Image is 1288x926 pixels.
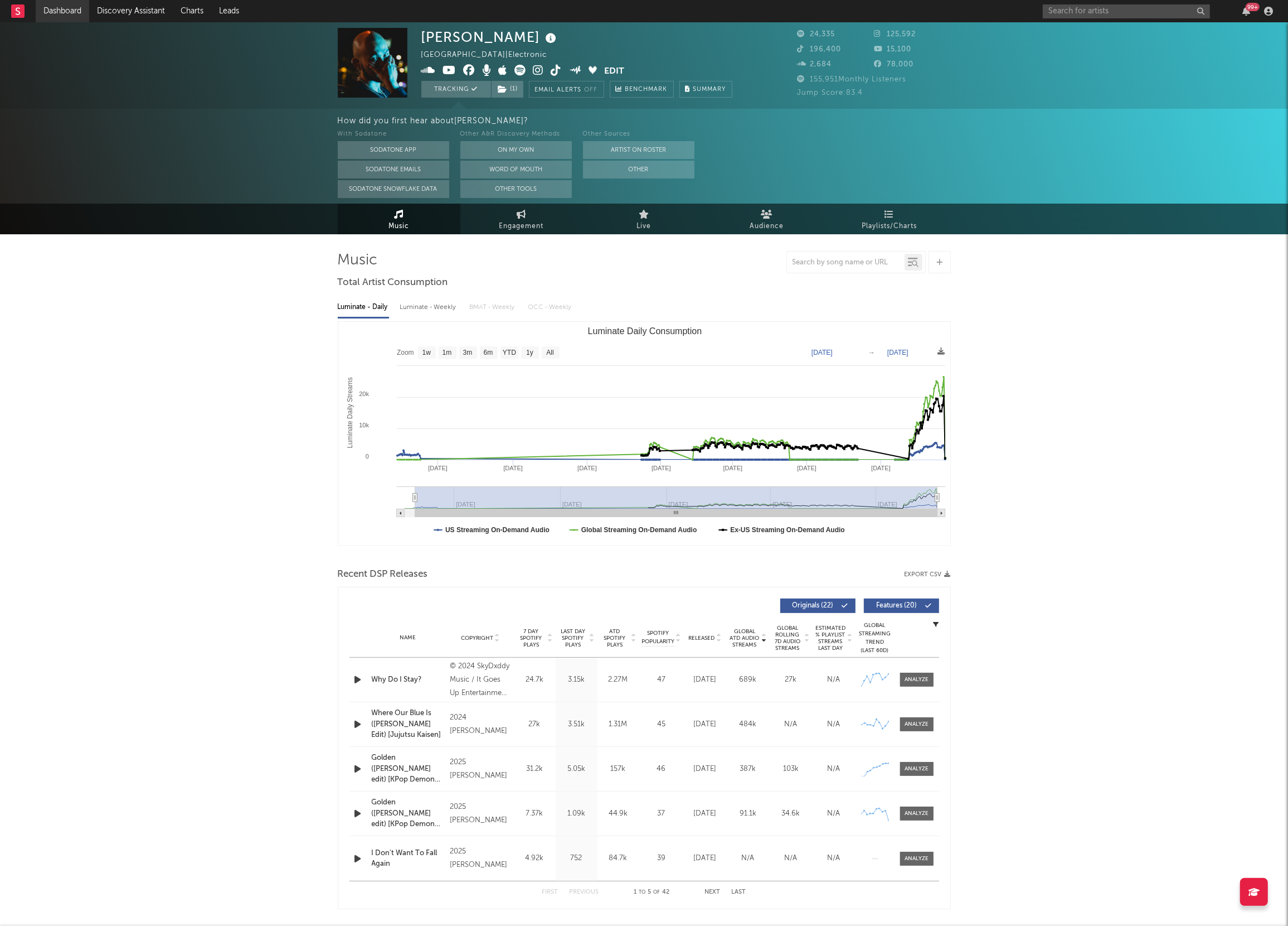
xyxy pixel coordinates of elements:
text: [DATE] [811,349,833,356]
div: Other A&R Discovery Methods [460,128,572,141]
span: Global ATD Audio Streams [730,628,760,648]
a: Live [583,204,706,234]
div: N/A [815,853,853,864]
div: 1.09k [558,808,595,819]
span: Released [689,635,715,642]
div: Luminate - Daily [338,298,389,317]
text: → [868,349,875,356]
div: 3.15k [558,674,595,686]
button: Next [705,889,721,895]
div: 103k [772,764,810,775]
button: Previous [570,889,599,895]
span: Audience [750,220,784,233]
div: [GEOGRAPHIC_DATA] | Electronic [421,49,560,62]
button: Sodatone App [338,141,449,159]
div: 27k [772,674,810,686]
div: N/A [772,853,810,864]
span: 155,951 Monthly Listeners [798,76,907,83]
span: Last Day Spotify Plays [558,628,588,648]
text: [DATE] [887,349,908,356]
div: 44.9k [600,808,636,819]
span: 2,684 [798,61,832,68]
text: YTD [502,349,516,357]
span: Playlists/Charts [862,220,917,233]
div: N/A [730,853,767,864]
div: 34.6k [772,808,810,819]
div: 387k [730,764,767,775]
div: 84.7k [600,853,636,864]
div: 37 [642,808,681,819]
button: (1) [492,81,523,98]
span: ( 1 ) [491,81,524,98]
button: On My Own [460,141,572,159]
button: Word Of Mouth [460,161,572,179]
a: Where Our Blue Is ([PERSON_NAME] Edit) [Jujutsu Kaisen] [372,708,445,741]
div: 1.31M [600,719,636,730]
button: Other [583,161,694,179]
text: [DATE] [797,465,816,471]
div: 99 + [1246,3,1260,11]
text: [DATE] [723,465,742,471]
span: 15,100 [874,46,911,53]
div: Luminate - Weekly [400,298,459,317]
div: 2025 [PERSON_NAME] [450,845,511,872]
div: 752 [558,853,595,864]
a: Why Do I Stay? [372,674,445,686]
text: [DATE] [652,465,671,471]
span: Spotify Popularity [641,629,674,646]
div: 24.7k [517,674,553,686]
text: 1m [442,349,451,357]
a: Audience [706,204,828,234]
span: to [639,890,646,895]
span: 24,335 [798,31,835,38]
span: Engagement [499,220,544,233]
span: Total Artist Consumption [338,276,448,290]
div: Name [372,634,445,642]
svg: Luminate Daily Consumption [338,322,951,545]
div: Other Sources [583,128,694,141]
div: [DATE] [687,674,724,686]
text: Ex-US Streaming On-Demand Audio [730,526,845,534]
span: Music [388,220,409,233]
div: 7.37k [517,808,553,819]
text: [DATE] [871,465,891,471]
div: Golden ([PERSON_NAME] edit) [KPop Demon Hunters] [372,753,445,785]
a: Playlists/Charts [828,204,951,234]
div: 2024 [PERSON_NAME] [450,711,511,738]
input: Search for artists [1043,4,1210,18]
button: Sodatone Snowflake Data [338,180,449,198]
em: Off [585,87,598,93]
div: 2025 [PERSON_NAME] [450,800,511,827]
text: US Streaming On-Demand Audio [445,526,550,534]
div: N/A [772,719,810,730]
span: 196,400 [798,46,842,53]
text: Luminate Daily Streams [346,377,353,448]
text: 0 [365,453,368,460]
span: Originals ( 22 ) [788,602,839,609]
div: Global Streaming Trend (Last 60D) [858,621,892,655]
button: Email AlertsOff [529,81,604,98]
div: 2.27M [600,674,636,686]
div: N/A [815,764,853,775]
text: 10k [359,422,369,428]
div: 3.51k [558,719,595,730]
div: N/A [815,719,853,730]
a: Golden ([PERSON_NAME] edit) [KPop Demon Hunters] -TV size- [372,797,445,830]
button: Originals(22) [780,599,856,613]
button: Other Tools [460,180,572,198]
a: Benchmark [610,81,674,98]
span: Summary [693,86,726,93]
span: 125,592 [874,31,916,38]
span: Live [637,220,652,233]
a: Music [338,204,460,234]
button: Export CSV [905,571,951,578]
text: 1y [526,349,533,357]
text: Global Streaming On-Demand Audio [581,526,697,534]
div: N/A [815,674,853,686]
text: All [546,349,553,357]
button: Artist on Roster [583,141,694,159]
text: 6m [483,349,493,357]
